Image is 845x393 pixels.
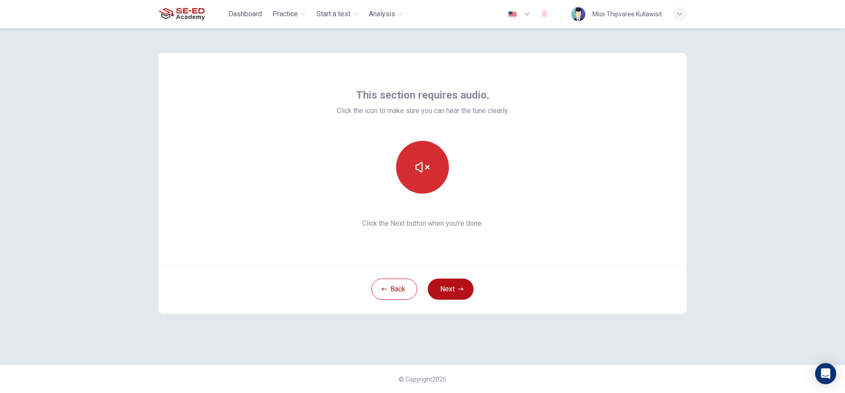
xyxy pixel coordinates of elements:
button: Back [371,279,417,300]
span: This section requires audio. [356,88,489,102]
div: Open Intercom Messenger [815,363,836,384]
span: Click the Next button when you’re done. [337,218,509,229]
button: Dashboard [225,6,265,22]
a: SE-ED Academy logo [158,5,225,23]
span: © Copyright 2025 [399,376,446,383]
button: Analysis [365,6,407,22]
img: SE-ED Academy logo [158,5,205,23]
span: Practice [272,9,298,19]
span: Start a test [316,9,350,19]
div: Miss Thipvaree Kullawisit [592,9,662,19]
span: Dashboard [228,9,262,19]
button: Start a test [313,6,362,22]
button: Next [428,279,474,300]
button: Practice [269,6,309,22]
img: en [507,11,518,18]
span: Analysis [369,9,395,19]
img: Profile picture [571,7,585,21]
span: Click the icon to make sure you can hear the tune clearly. [337,106,509,116]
